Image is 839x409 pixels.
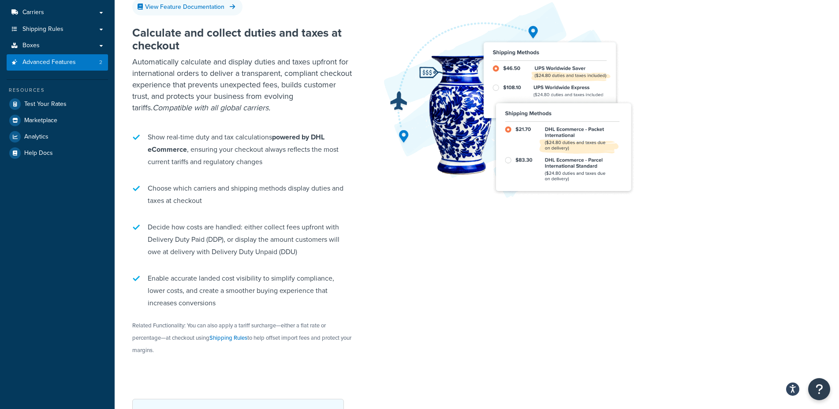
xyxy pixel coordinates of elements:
li: Choose which carriers and shipping methods display duties and taxes at checkout [132,178,353,211]
div: Resources [7,86,108,94]
a: Shipping Rules [7,21,108,38]
a: Carriers [7,4,108,21]
span: Shipping Rules [22,26,63,33]
li: Advanced Features [7,54,108,71]
a: Shipping Rules [209,334,247,342]
span: Advanced Features [22,59,76,66]
p: Automatically calculate and display duties and taxes upfront for international orders to deliver ... [132,56,353,113]
span: Analytics [24,133,48,141]
li: Decide how costs are handled: either collect fees upfront with Delivery Duty Paid (DDP), or displ... [132,217,353,263]
li: Show real-time duty and tax calculations , ensuring your checkout always reflects the most curren... [132,127,353,173]
span: 2 [99,59,102,66]
h2: Calculate and collect duties and taxes at checkout [132,26,353,52]
span: Boxes [22,42,40,49]
small: Related Functionality: You can also apply a tariff surcharge—either a flat rate or percentage—at ... [132,321,351,354]
a: Marketplace [7,113,108,128]
span: Carriers [22,9,44,16]
a: Boxes [7,38,108,54]
a: Advanced Features2 [7,54,108,71]
button: Open Resource Center [808,378,830,400]
span: Test Your Rates [24,101,67,108]
span: Help Docs [24,150,53,157]
a: Test Your Rates [7,96,108,112]
li: Enable accurate landed cost visibility to simplify compliance, lower costs, and create a smoother... [132,268,353,314]
i: Compatible with all global carriers. [153,102,270,113]
a: Analytics [7,129,108,145]
span: Marketplace [24,117,57,124]
a: Help Docs [7,145,108,161]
